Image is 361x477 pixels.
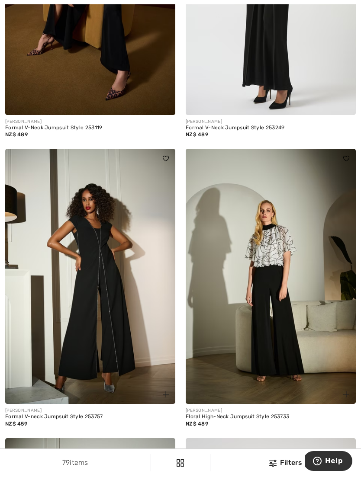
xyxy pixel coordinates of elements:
span: 79 [62,458,70,467]
div: Formal V-Neck Jumpsuit Style 253249 [186,125,356,131]
div: [PERSON_NAME] [5,407,175,414]
img: Floral High-Neck Jumpsuit Style 253733. Black/Vanilla [186,149,356,404]
div: Filters [216,458,356,468]
iframe: Opens a widget where you can find more information [305,451,352,473]
div: Floral High-Neck Jumpsuit Style 253733 [186,414,356,420]
img: Filters [177,459,184,467]
div: Formal V-neck Jumpsuit Style 253757 [5,414,175,420]
div: [PERSON_NAME] [186,407,356,414]
span: NZ$ 489 [186,131,208,138]
img: plus_v2.svg [163,391,169,397]
img: Formal V-neck Jumpsuit Style 253757. Black [5,149,175,404]
span: NZ$ 489 [186,421,208,427]
img: heart_black_full.svg [163,156,169,161]
img: Filters [269,460,277,467]
span: NZ$ 459 [5,421,27,427]
img: plus_v2.svg [343,391,349,397]
span: NZ$ 489 [5,131,28,138]
div: Formal V-Neck Jumpsuit Style 253119 [5,125,175,131]
div: [PERSON_NAME] [5,118,175,125]
div: [PERSON_NAME] [186,118,356,125]
img: heart_black_full.svg [343,156,349,161]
